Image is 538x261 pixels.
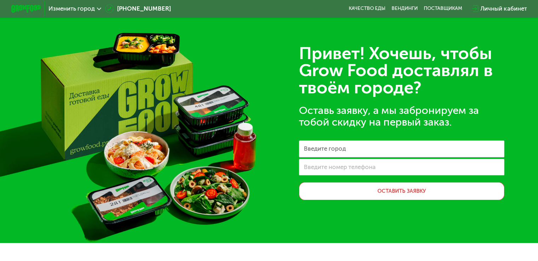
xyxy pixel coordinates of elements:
div: Личный кабинет [480,4,527,13]
div: Привет! Хочешь, чтобы Grow Food доставлял в твоём городе? [299,45,504,97]
div: поставщикам [424,6,462,12]
label: Введите номер телефона [304,165,376,169]
div: Оставь заявку, а мы забронируем за тобой скидку на первый заказ. [299,105,504,128]
a: Качество еды [349,6,386,12]
a: Вендинги [392,6,418,12]
label: Введите город [304,147,346,151]
button: Оставить заявку [299,182,504,200]
span: Изменить город [48,6,95,12]
a: [PHONE_NUMBER] [105,4,171,13]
